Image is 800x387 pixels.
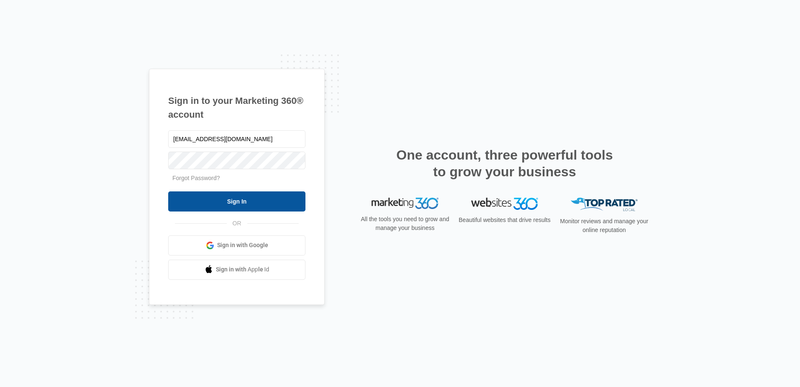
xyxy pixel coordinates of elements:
img: Top Rated Local [571,198,638,212]
h2: One account, three powerful tools to grow your business [394,147,615,180]
img: Websites 360 [471,198,538,210]
p: Beautiful websites that drive results [458,216,551,224]
a: Forgot Password? [172,175,220,181]
input: Sign In [168,191,305,212]
input: Email [168,130,305,148]
p: All the tools you need to grow and manage your business [358,215,452,232]
h1: Sign in to your Marketing 360® account [168,94,305,121]
span: Sign in with Google [217,241,268,250]
span: OR [227,219,247,228]
img: Marketing 360 [372,198,438,209]
a: Sign in with Google [168,235,305,255]
a: Sign in with Apple Id [168,260,305,280]
span: Sign in with Apple Id [216,265,269,274]
p: Monitor reviews and manage your online reputation [557,217,651,235]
